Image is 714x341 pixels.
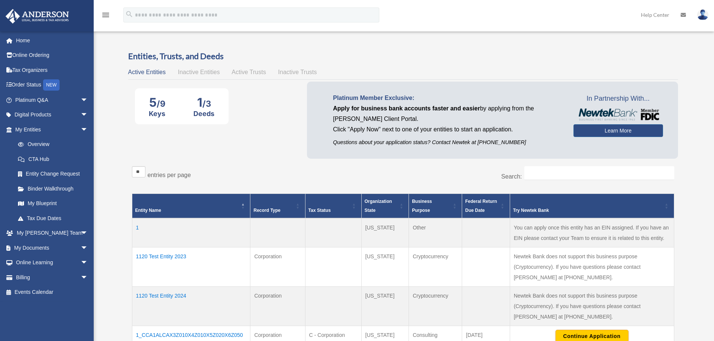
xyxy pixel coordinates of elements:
a: My Entitiesarrow_drop_down [5,122,96,137]
td: Corporation [250,287,305,326]
span: Tax Status [308,208,331,213]
a: Home [5,33,99,48]
a: menu [101,13,110,19]
img: NewtekBankLogoSM.png [577,109,659,121]
th: Organization State: Activate to sort [361,194,409,219]
td: 1 [132,218,250,247]
a: Online Learningarrow_drop_down [5,255,99,270]
td: Corporation [250,247,305,287]
td: 1120 Test Entity 2023 [132,247,250,287]
span: Entity Name [135,208,161,213]
a: Online Ordering [5,48,99,63]
span: Inactive Entities [178,69,220,75]
span: Federal Return Due Date [465,199,497,213]
div: 1 [193,95,214,110]
a: Billingarrow_drop_down [5,270,99,285]
span: arrow_drop_down [81,92,96,108]
th: Federal Return Due Date: Activate to sort [462,194,510,219]
label: Search: [501,173,522,180]
span: Active Entities [128,69,166,75]
p: by applying from the [PERSON_NAME] Client Portal. [333,103,562,124]
a: Overview [10,137,92,152]
th: Entity Name: Activate to invert sorting [132,194,250,219]
span: Apply for business bank accounts faster and easier [333,105,480,112]
th: Try Newtek Bank : Activate to sort [510,194,674,219]
span: arrow_drop_down [81,226,96,241]
i: search [125,10,133,18]
a: My Documentsarrow_drop_down [5,240,99,255]
span: Record Type [253,208,280,213]
td: [US_STATE] [361,247,409,287]
img: Anderson Advisors Platinum Portal [3,9,71,24]
span: arrow_drop_down [81,255,96,271]
p: Platinum Member Exclusive: [333,93,562,103]
a: Order StatusNEW [5,77,99,93]
a: Tax Organizers [5,63,99,77]
span: /9 [157,99,165,109]
div: Deeds [193,110,214,118]
h3: Entities, Trusts, and Deeds [128,51,678,62]
a: My [PERSON_NAME] Teamarrow_drop_down [5,226,99,241]
td: You can apply once this entity has an EIN assigned. If you have an EIN please contact your Team t... [510,218,674,247]
span: /3 [202,99,211,109]
th: Record Type: Activate to sort [250,194,305,219]
div: NEW [43,79,60,91]
a: Digital Productsarrow_drop_down [5,107,99,122]
span: In Partnership With... [573,93,663,105]
td: [US_STATE] [361,218,409,247]
span: Inactive Trusts [278,69,317,75]
a: Entity Change Request [10,167,96,182]
span: Organization State [365,199,392,213]
td: Newtek Bank does not support this business purpose (Cryptocurrency). If you have questions please... [510,287,674,326]
td: Cryptocurrency [409,247,462,287]
td: 1120 Test Entity 2024 [132,287,250,326]
span: arrow_drop_down [81,270,96,285]
a: Binder Walkthrough [10,181,96,196]
div: Keys [149,110,165,118]
span: arrow_drop_down [81,107,96,123]
span: Active Trusts [232,69,266,75]
a: Learn More [573,124,663,137]
td: Newtek Bank does not support this business purpose (Cryptocurrency). If you have questions please... [510,247,674,287]
p: Click "Apply Now" next to one of your entities to start an application. [333,124,562,135]
span: Business Purpose [412,199,432,213]
p: Questions about your application status? Contact Newtek at [PHONE_NUMBER] [333,138,562,147]
span: arrow_drop_down [81,122,96,137]
a: Tax Due Dates [10,211,96,226]
span: arrow_drop_down [81,240,96,256]
label: entries per page [148,172,191,178]
div: Try Newtek Bank [513,206,663,215]
div: 5 [149,95,165,110]
th: Tax Status: Activate to sort [305,194,361,219]
a: My Blueprint [10,196,96,211]
td: Cryptocurrency [409,287,462,326]
a: CTA Hub [10,152,96,167]
td: [US_STATE] [361,287,409,326]
th: Business Purpose: Activate to sort [409,194,462,219]
a: Platinum Q&Aarrow_drop_down [5,92,99,107]
a: Events Calendar [5,285,99,300]
i: menu [101,10,110,19]
td: Other [409,218,462,247]
img: User Pic [697,9,708,20]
